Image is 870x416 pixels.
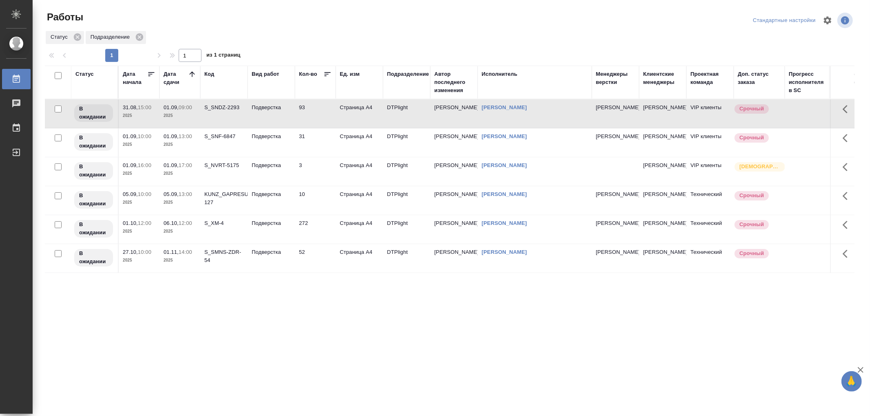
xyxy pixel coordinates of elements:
[686,128,734,157] td: VIP клиенты
[123,162,138,168] p: 01.09,
[73,161,114,180] div: Исполнитель назначен, приступать к работе пока рано
[123,198,155,207] p: 2025
[336,215,383,244] td: Страница А4
[295,99,336,128] td: 93
[691,70,730,86] div: Проектная команда
[838,186,857,206] button: Здесь прячутся важные кнопки
[79,105,108,121] p: В ожидании
[73,219,114,238] div: Исполнитель назначен, приступать к работе пока рано
[430,186,478,215] td: [PERSON_NAME]
[164,141,196,149] p: 2025
[295,128,336,157] td: 31
[123,141,155,149] p: 2025
[204,70,214,78] div: Код
[739,249,764,258] p: Срочный
[739,105,764,113] p: Срочный
[79,249,108,266] p: В ожидании
[79,220,108,237] p: В ожидании
[138,249,151,255] p: 10:00
[138,104,151,110] p: 15:00
[138,191,151,197] p: 10:00
[75,70,94,78] div: Статус
[482,104,527,110] a: [PERSON_NAME]
[179,162,192,168] p: 17:00
[686,157,734,186] td: VIP клиенты
[295,244,336,273] td: 52
[299,70,317,78] div: Кол-во
[837,13,855,28] span: Посмотреть информацию
[206,50,241,62] span: из 1 страниц
[138,133,151,139] p: 10:00
[51,33,71,41] p: Статус
[430,99,478,128] td: [PERSON_NAME]
[639,215,686,244] td: [PERSON_NAME]
[123,249,138,255] p: 27.10,
[252,248,291,256] p: Подверстка
[336,99,383,128] td: Страница А4
[482,191,527,197] a: [PERSON_NAME]
[596,70,635,86] div: Менеджеры верстки
[295,215,336,244] td: 272
[336,186,383,215] td: Страница А4
[164,198,196,207] p: 2025
[383,157,430,186] td: DTPlight
[336,157,383,186] td: Страница А4
[383,186,430,215] td: DTPlight
[164,133,179,139] p: 01.09,
[686,215,734,244] td: Технический
[123,191,138,197] p: 05.09,
[639,128,686,157] td: [PERSON_NAME]
[643,70,682,86] div: Клиентские менеджеры
[179,191,192,197] p: 13:00
[164,70,188,86] div: Дата сдачи
[79,191,108,208] p: В ожидании
[340,70,360,78] div: Ед. изм
[686,244,734,273] td: Технический
[252,190,291,198] p: Подверстка
[639,186,686,215] td: [PERSON_NAME]
[123,133,138,139] p: 01.09,
[179,220,192,226] p: 12:00
[123,104,138,110] p: 31.08,
[430,244,478,273] td: [PERSON_NAME]
[818,11,837,30] span: Настроить таблицу
[179,133,192,139] p: 13:00
[164,220,179,226] p: 06.10,
[123,220,138,226] p: 01.10,
[482,220,527,226] a: [PERSON_NAME]
[73,248,114,267] div: Исполнитель назначен, приступать к работе пока рано
[252,103,291,112] p: Подверстка
[596,190,635,198] p: [PERSON_NAME]
[73,190,114,209] div: Исполнитель назначен, приступать к работе пока рано
[789,70,826,95] div: Прогресс исполнителя в SC
[123,112,155,120] p: 2025
[739,163,780,171] p: [DEMOGRAPHIC_DATA]
[123,256,155,264] p: 2025
[73,103,114,123] div: Исполнитель назначен, приступать к работе пока рано
[204,161,244,169] div: S_NVRT-5175
[482,133,527,139] a: [PERSON_NAME]
[252,70,279,78] div: Вид работ
[430,128,478,157] td: [PERSON_NAME]
[482,162,527,168] a: [PERSON_NAME]
[164,249,179,255] p: 01.11,
[739,134,764,142] p: Срочный
[596,219,635,227] p: [PERSON_NAME]
[252,161,291,169] p: Подверстка
[841,371,862,392] button: 🙏
[596,103,635,112] p: [PERSON_NAME]
[751,14,818,27] div: split button
[482,249,527,255] a: [PERSON_NAME]
[123,169,155,178] p: 2025
[383,215,430,244] td: DTPlight
[639,244,686,273] td: [PERSON_NAME]
[336,128,383,157] td: Страница А4
[204,103,244,112] div: S_SNDZ-2293
[838,215,857,235] button: Здесь прячутся важные кнопки
[86,31,146,44] div: Подразделение
[838,99,857,119] button: Здесь прячутся важные кнопки
[596,132,635,141] p: [PERSON_NAME]
[204,190,244,207] div: KUNZ_GAPRESURS-127
[434,70,474,95] div: Автор последнего изменения
[204,132,244,141] div: S_SNF-6847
